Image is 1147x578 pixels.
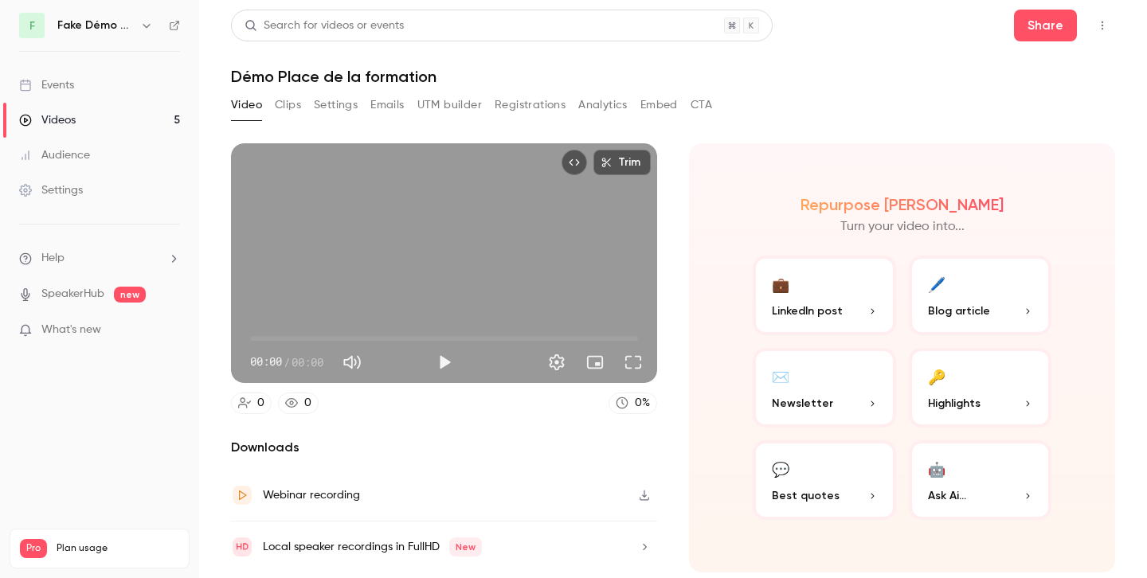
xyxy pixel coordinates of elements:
div: Events [19,77,74,93]
div: Webinar recording [263,486,360,505]
button: Emails [370,92,404,118]
div: Search for videos or events [245,18,404,34]
button: Play [429,346,460,378]
h2: Downloads [231,438,657,457]
li: help-dropdown-opener [19,250,180,267]
button: 💬Best quotes [753,440,896,520]
p: Turn your video into... [840,217,965,236]
div: Local speaker recordings in FullHD [263,537,482,557]
button: UTM builder [417,92,482,118]
span: Blog article [928,303,990,319]
span: Help [41,250,65,267]
button: CTA [691,92,712,118]
div: 🤖 [928,456,945,481]
div: 🔑 [928,364,945,389]
iframe: Noticeable Trigger [161,323,180,338]
div: 00:00 [250,353,323,370]
span: What's new [41,322,101,338]
a: 0% [609,392,657,414]
a: 0 [231,392,272,414]
div: 0 [257,395,264,412]
span: Ask Ai... [928,487,966,504]
button: Analytics [578,92,628,118]
button: Settings [541,346,573,378]
a: SpeakerHub [41,286,104,303]
button: 🤖Ask Ai... [909,440,1052,520]
h2: Repurpose [PERSON_NAME] [801,195,1004,214]
button: Turn on miniplayer [579,346,611,378]
button: Video [231,92,262,118]
span: Pro [20,539,47,558]
button: ✉️Newsletter [753,348,896,428]
a: 0 [278,392,319,414]
button: 🖊️Blog article [909,256,1052,335]
button: Share [1014,10,1077,41]
span: LinkedIn post [772,303,843,319]
span: new [114,287,146,303]
button: Mute [336,346,368,378]
span: Highlights [928,395,981,412]
div: ✉️ [772,364,789,389]
span: 00:00 [292,353,323,370]
h1: Démo Place de la formation [231,67,1115,86]
button: 🔑Highlights [909,348,1052,428]
span: New [449,537,482,557]
div: 0 % [635,395,650,412]
button: Clips [275,92,301,118]
button: 💼LinkedIn post [753,256,896,335]
span: 00:00 [250,353,282,370]
button: Registrations [495,92,566,118]
div: Audience [19,147,90,163]
button: Top Bar Actions [1090,13,1115,38]
span: Best quotes [772,487,840,504]
div: 0 [304,395,311,412]
button: Embed video [562,150,587,175]
span: / [284,353,290,370]
button: Settings [314,92,358,118]
span: Plan usage [57,542,179,555]
div: Settings [19,182,83,198]
button: Embed [640,92,678,118]
div: 💬 [772,456,789,481]
button: Trim [593,150,651,175]
div: 🖊️ [928,271,945,296]
h6: Fake Démo 2025 [57,18,134,33]
span: F [29,18,35,34]
div: Videos [19,112,76,128]
button: Full screen [617,346,649,378]
span: Newsletter [772,395,833,412]
div: 💼 [772,271,789,296]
